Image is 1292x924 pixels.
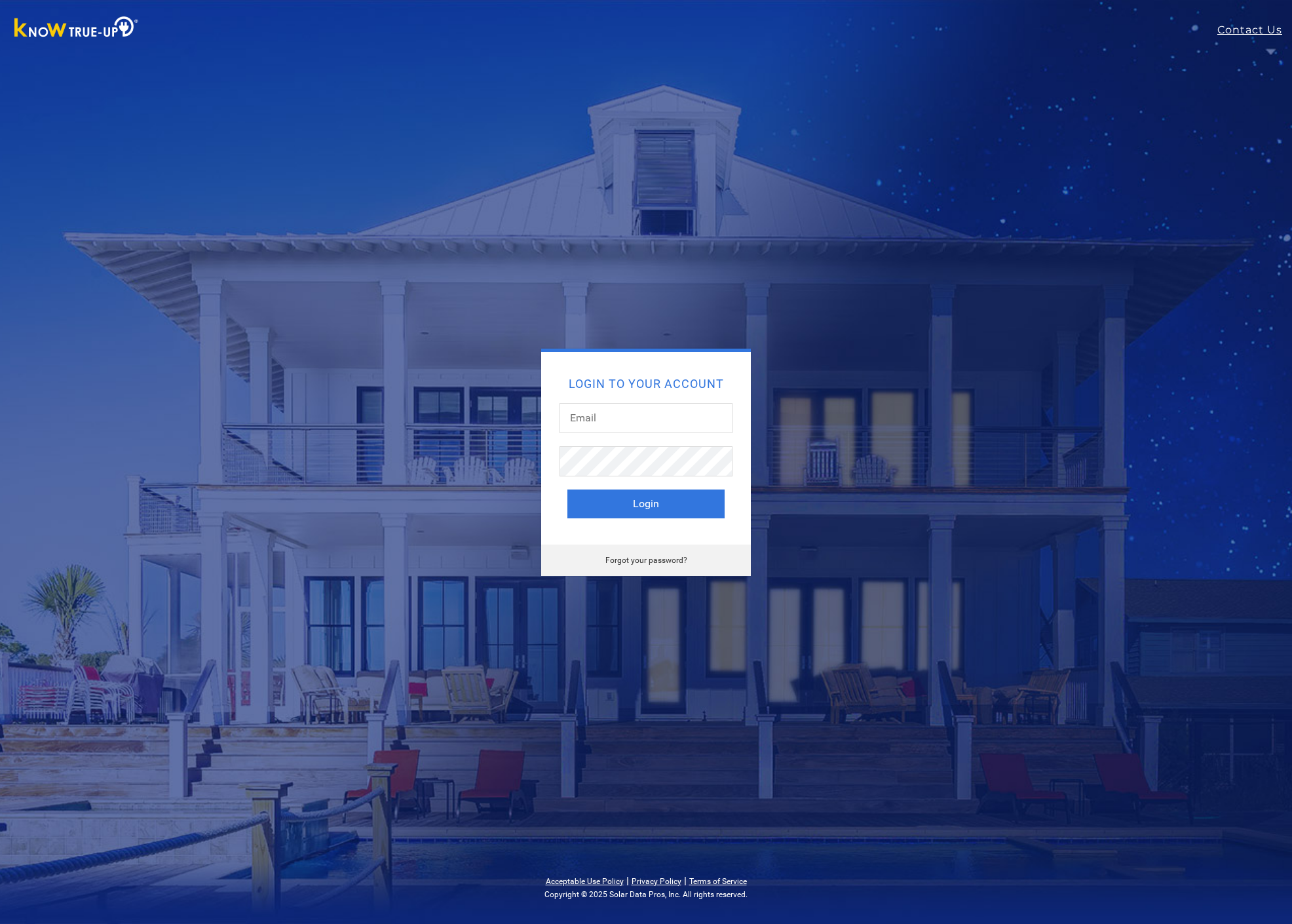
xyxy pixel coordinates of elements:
h2: Login to your account [567,378,725,390]
button: Login [567,490,725,518]
a: Contact Us [1217,22,1292,38]
span: | [684,874,687,887]
input: Email [560,403,732,433]
img: Know True-Up [8,14,145,43]
span: | [626,874,629,887]
a: Forgot your password? [605,556,687,565]
a: Acceptable Use Policy [546,877,624,886]
a: Privacy Policy [632,877,681,886]
a: Terms of Service [689,877,747,886]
